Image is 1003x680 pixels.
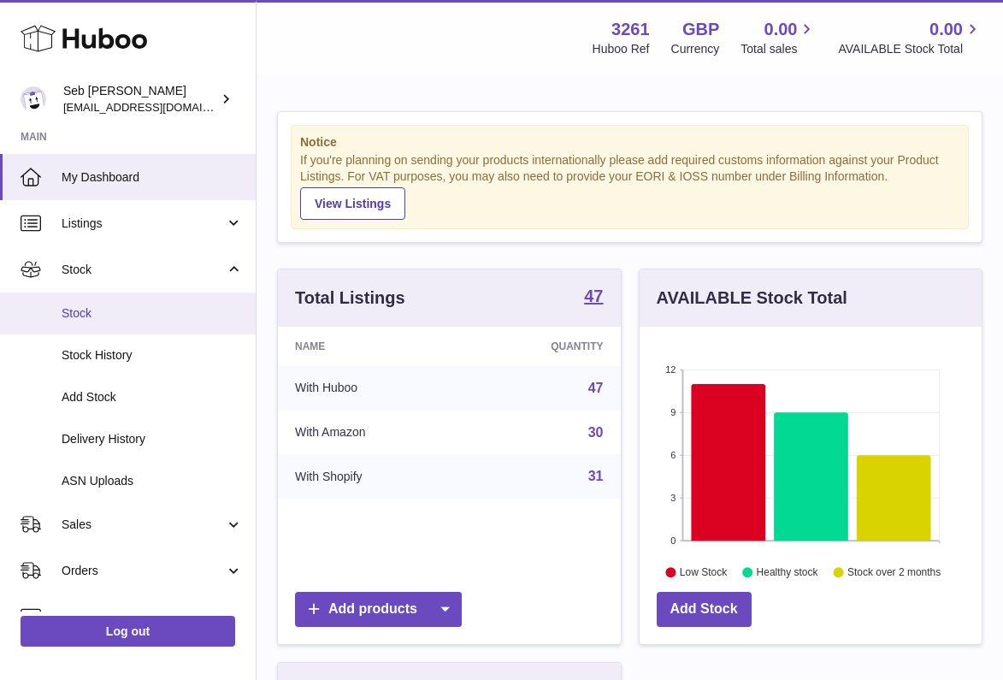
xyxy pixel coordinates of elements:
span: AVAILABLE Stock Total [838,41,982,57]
span: Stock History [62,347,243,364]
a: Log out [21,616,235,647]
a: 0.00 AVAILABLE Stock Total [838,18,982,57]
a: View Listings [300,187,405,220]
a: 31 [588,469,604,483]
div: If you're planning on sending your products internationally please add required customs informati... [300,152,959,219]
text: Stock over 2 months [847,566,941,578]
th: Name [278,327,465,366]
td: With Shopify [278,454,465,499]
text: Low Stock [679,566,727,578]
span: 0.00 [764,18,798,41]
span: Listings [62,216,225,232]
text: Healthy stock [756,566,818,578]
td: With Huboo [278,366,465,411]
strong: Notice [300,134,959,151]
h3: Total Listings [295,287,405,310]
span: Usage [62,609,243,625]
span: Stock [62,262,225,278]
a: 47 [584,287,603,308]
a: 0.00 Total sales [740,18,817,57]
span: Delivery History [62,431,243,447]
th: Quantity [465,327,620,366]
div: Seb [PERSON_NAME] [63,83,217,115]
span: Orders [62,563,225,579]
text: 12 [665,364,676,375]
strong: 47 [584,287,603,305]
h3: AVAILABLE Stock Total [657,287,847,310]
div: Currency [671,41,720,57]
span: ASN Uploads [62,473,243,489]
span: Sales [62,517,225,533]
span: 0.00 [929,18,963,41]
text: 9 [670,407,676,417]
span: Add Stock [62,389,243,405]
span: Stock [62,305,243,322]
strong: GBP [682,18,719,41]
text: 0 [670,535,676,546]
span: [EMAIL_ADDRESS][DOMAIN_NAME] [63,100,251,114]
a: Add products [295,592,462,627]
a: Add Stock [657,592,752,627]
text: 3 [670,493,676,503]
text: 6 [670,450,676,460]
div: Huboo Ref [593,41,650,57]
td: With Amazon [278,411,465,455]
strong: 3261 [611,18,650,41]
a: 30 [588,425,604,440]
span: Total sales [740,41,817,57]
img: ecom@bravefoods.co.uk [21,86,46,112]
span: My Dashboard [62,169,243,186]
a: 47 [588,381,604,395]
